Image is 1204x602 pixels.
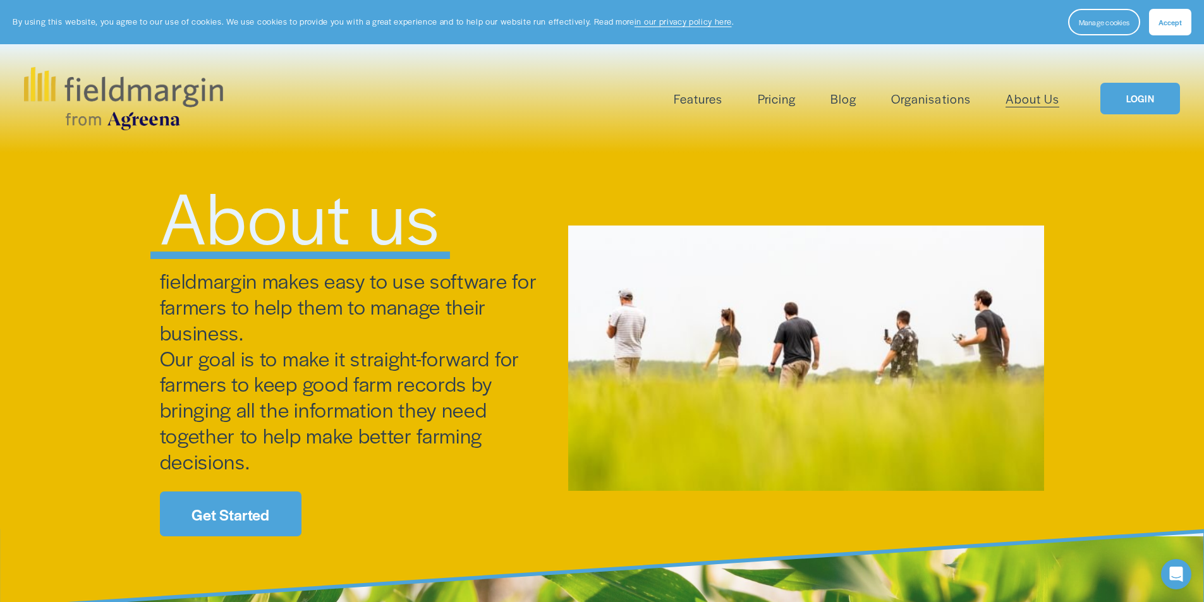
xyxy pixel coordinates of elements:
a: in our privacy policy here [635,16,732,27]
a: Organisations [891,88,970,109]
img: fieldmargin.com [24,67,222,130]
a: Get Started [160,491,301,536]
span: Features [674,90,722,108]
div: Open Intercom Messenger [1161,559,1191,589]
a: folder dropdown [674,88,722,109]
a: About Us [1006,88,1059,109]
span: Accept [1158,17,1182,27]
a: Pricing [758,88,796,109]
span: fieldmargin makes easy to use software for farmers to help them to manage their business. Our goa... [160,266,542,475]
a: LOGIN [1100,83,1180,115]
span: About us [160,165,441,265]
button: Manage cookies [1068,9,1140,35]
a: Blog [830,88,856,109]
button: Accept [1149,9,1191,35]
span: Manage cookies [1079,17,1129,27]
p: By using this website, you agree to our use of cookies. We use cookies to provide you with a grea... [13,16,734,28]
